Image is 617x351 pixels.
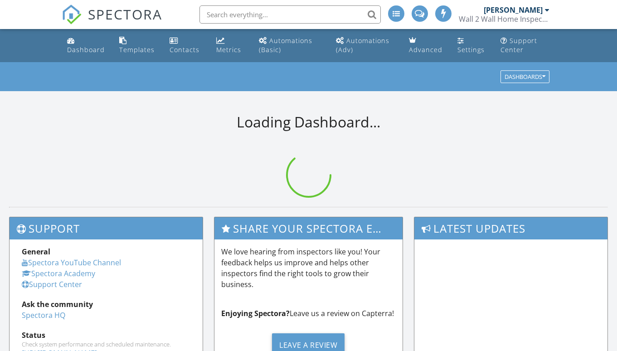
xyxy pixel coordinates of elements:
[62,5,82,24] img: The Best Home Inspection Software - Spectora
[22,247,50,257] strong: General
[88,5,162,24] span: SPECTORA
[221,308,290,318] strong: Enjoying Spectora?
[63,33,108,58] a: Dashboard
[22,279,82,289] a: Support Center
[213,33,248,58] a: Metrics
[459,15,549,24] div: Wall 2 Wall Home Inspections
[332,33,398,58] a: Automations (Advanced)
[454,33,490,58] a: Settings
[221,246,395,290] p: We love hearing from inspectors like you! Your feedback helps us improve and helps other inspecto...
[22,258,121,268] a: Spectora YouTube Channel
[22,268,95,278] a: Spectora Academy
[214,217,402,239] h3: Share Your Spectora Experience
[457,45,485,54] div: Settings
[414,217,607,239] h3: Latest Updates
[500,71,549,83] button: Dashboards
[67,45,105,54] div: Dashboard
[22,341,190,348] div: Check system performance and scheduled maintenance.
[255,33,325,58] a: Automations (Basic)
[409,45,442,54] div: Advanced
[22,299,190,310] div: Ask the community
[497,33,554,58] a: Support Center
[336,36,389,54] div: Automations (Adv)
[22,330,190,341] div: Status
[22,310,65,320] a: Spectora HQ
[484,5,543,15] div: [PERSON_NAME]
[170,45,199,54] div: Contacts
[10,217,203,239] h3: Support
[119,45,155,54] div: Templates
[505,74,545,80] div: Dashboards
[116,33,159,58] a: Templates
[405,33,447,58] a: Advanced
[221,308,395,319] p: Leave us a review on Capterra!
[166,33,205,58] a: Contacts
[62,12,162,31] a: SPECTORA
[199,5,381,24] input: Search everything...
[216,45,241,54] div: Metrics
[500,36,537,54] div: Support Center
[259,36,312,54] div: Automations (Basic)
